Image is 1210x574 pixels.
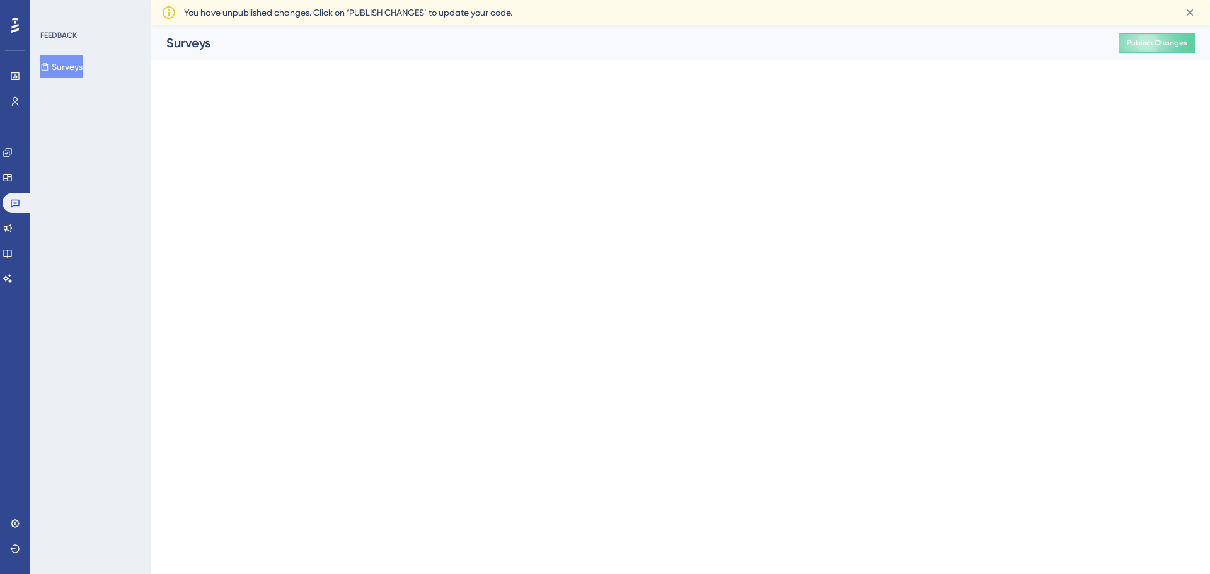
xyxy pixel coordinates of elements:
div: FEEDBACK [40,30,77,40]
button: Publish Changes [1119,33,1195,53]
button: Surveys [40,55,83,78]
span: You have unpublished changes. Click on ‘PUBLISH CHANGES’ to update your code. [184,5,512,20]
div: Surveys [166,34,1088,52]
span: Publish Changes [1127,38,1187,48]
